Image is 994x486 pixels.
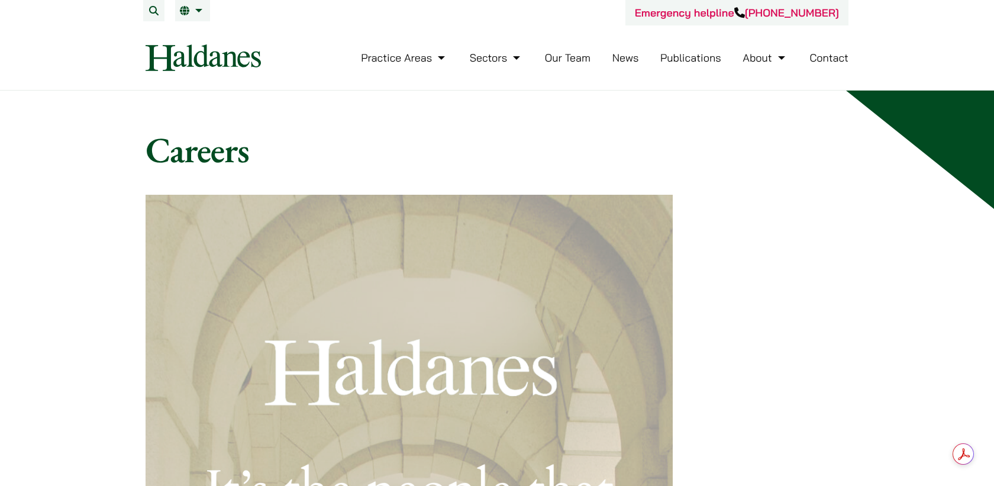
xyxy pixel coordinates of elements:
[146,128,848,171] h1: Careers
[361,51,448,65] a: Practice Areas
[660,51,721,65] a: Publications
[809,51,848,65] a: Contact
[612,51,639,65] a: News
[545,51,590,65] a: Our Team
[635,6,839,20] a: Emergency helpline[PHONE_NUMBER]
[180,6,205,15] a: EN
[146,44,261,71] img: Logo of Haldanes
[470,51,523,65] a: Sectors
[743,51,788,65] a: About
